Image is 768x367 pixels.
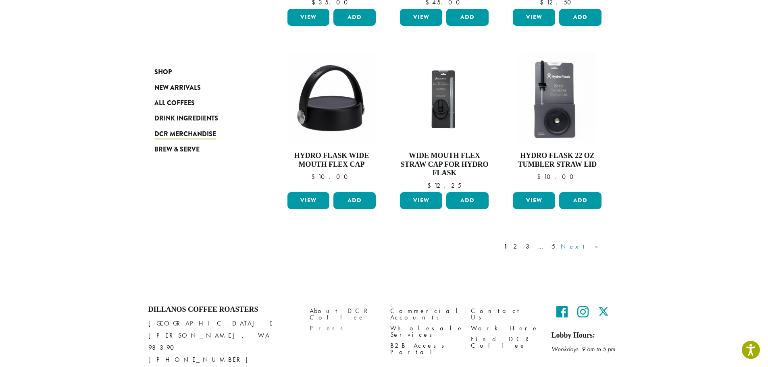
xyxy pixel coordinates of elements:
[446,192,489,209] button: Add
[154,83,201,93] span: New Arrivals
[537,242,547,251] a: …
[471,305,539,323] a: Contact Us
[398,52,491,189] a: Wide Mouth Flex Straw Cap for Hydro Flask $12.25
[552,331,620,340] h5: Lobby Hours:
[311,172,352,181] bdi: 10.00
[287,52,376,145] img: Hydro-Flask-Wide-Mouth-Flex-Cap.jpg
[154,129,216,139] span: DCR Merchandise
[154,126,251,142] a: DCR Merchandise
[537,172,577,181] bdi: 10.00
[285,151,378,169] h4: Hydro Flask Wide Mouth Flex Cap
[390,340,459,357] a: B2B Access Portal
[154,114,218,124] span: Drink Ingredients
[154,67,172,77] span: Shop
[512,242,522,251] a: 2
[511,52,604,145] img: 22oz-Tumbler-Straw-Lid-Hydro-Flask-300x300.jpg
[511,151,604,169] h4: Hydro Flask 22 oz Tumbler Straw Lid
[398,64,491,133] img: Hydro-FlaskF-lex-Sip-Lid-_Stock_1200x900.jpg
[559,192,601,209] button: Add
[333,9,376,26] button: Add
[502,242,509,251] a: 1
[154,64,251,80] a: Shop
[311,172,318,181] span: $
[471,334,539,351] a: Find DCR Coffee
[310,323,378,334] a: Press
[285,52,378,189] a: Hydro Flask Wide Mouth Flex Cap $10.00
[154,111,251,126] a: Drink Ingredients
[287,9,330,26] a: View
[559,242,606,251] a: Next »
[154,95,251,111] a: All Coffees
[427,181,461,190] bdi: 12.25
[511,52,604,189] a: Hydro Flask 22 oz Tumbler Straw Lid $10.00
[333,192,376,209] button: Add
[148,317,298,366] p: [GEOGRAPHIC_DATA] E [PERSON_NAME], WA 98390 [PHONE_NUMBER]
[550,242,557,251] a: 5
[390,323,459,340] a: Wholesale Services
[559,9,601,26] button: Add
[287,192,330,209] a: View
[537,172,544,181] span: $
[154,80,251,95] a: New Arrivals
[390,305,459,323] a: Commercial Accounts
[524,242,534,251] a: 3
[471,323,539,334] a: Work Here
[154,98,195,108] span: All Coffees
[513,192,555,209] a: View
[400,192,442,209] a: View
[310,305,378,323] a: About DCR Coffee
[446,9,489,26] button: Add
[513,9,555,26] a: View
[427,181,434,190] span: $
[148,305,298,314] h4: Dillanos Coffee Roasters
[154,145,200,155] span: Brew & Serve
[400,9,442,26] a: View
[398,151,491,178] h4: Wide Mouth Flex Straw Cap for Hydro Flask
[154,142,251,157] a: Brew & Serve
[552,345,615,353] em: Weekdays 9 am to 5 pm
